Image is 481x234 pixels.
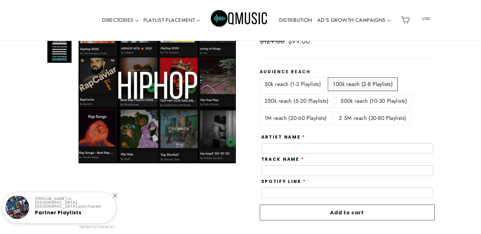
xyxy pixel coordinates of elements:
[261,135,306,140] label: Artist Name
[276,13,314,28] a: DISTRIBUTION
[211,6,268,34] img: Q Music Promotions
[261,157,304,162] label: Track Name
[80,2,398,39] div: Primary
[336,94,412,107] label: 500k reach (10-30 Playlists)
[260,205,435,220] button: Add to cart
[414,14,438,23] span: USD
[260,69,435,75] label: Audience Reach
[260,36,285,46] span: $129.00
[261,179,306,184] label: Spotify Link
[141,13,203,28] a: PLAYLIST PLACEMENT
[260,78,326,91] label: 50k reach (1-3 Playlists)
[35,209,82,216] a: Partner Playlists
[47,39,72,63] img: HipHop Playlist Placement
[315,13,393,28] a: AD'S GROWTH CAMPAIGNS
[35,197,111,208] p: [PERSON_NAME] in [GEOGRAPHIC_DATA], [GEOGRAPHIC_DATA] purchased
[334,112,411,125] label: 2.5M reach (30-80 Playlists)
[79,224,115,230] small: Verified by CareCart
[260,112,332,125] label: 1M reach (20-60 Playlists)
[330,209,364,216] span: Add to cart
[100,13,141,28] a: DIRECTORIES
[328,78,397,91] label: 100k reach (2-8 Playlists)
[288,36,310,46] span: $99.00
[260,94,333,107] label: 250k reach (5-20 Playlists)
